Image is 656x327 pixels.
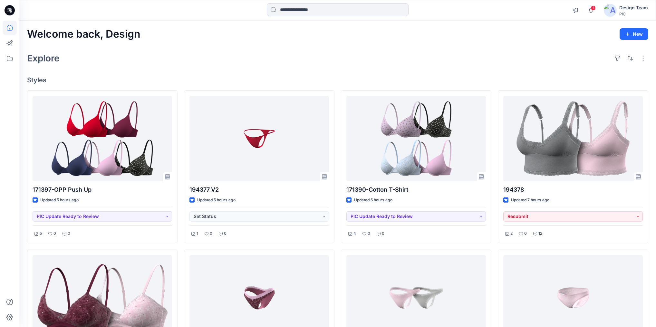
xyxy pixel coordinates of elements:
p: 0 [224,230,227,237]
p: Updated 5 hours ago [40,197,79,204]
p: 194378 [503,185,643,194]
p: 194377_V2 [189,185,329,194]
div: PIC [619,12,648,16]
button: New [620,28,648,40]
a: 194378 [503,96,643,181]
p: 0 [368,230,370,237]
p: 0 [382,230,384,237]
p: 12 [538,230,542,237]
p: 171397-OPP Push Up [33,185,172,194]
p: 171390-Cotton T-Shirt [346,185,486,194]
p: 0 [53,230,56,237]
img: avatar [604,4,617,17]
p: 5 [40,230,42,237]
p: 0 [210,230,212,237]
span: 1 [591,5,596,11]
h2: Explore [27,53,60,63]
a: 171390-Cotton T-Shirt [346,96,486,181]
h2: Welcome back, Design [27,28,140,40]
a: 171397-OPP Push Up [33,96,172,181]
p: 1 [197,230,198,237]
p: Updated 7 hours ago [511,197,549,204]
p: Updated 5 hours ago [197,197,236,204]
p: Updated 5 hours ago [354,197,392,204]
p: 2 [510,230,513,237]
h4: Styles [27,76,648,84]
div: Design Team [619,4,648,12]
p: 0 [68,230,70,237]
p: 0 [524,230,527,237]
a: 194377_V2 [189,96,329,181]
p: 4 [353,230,356,237]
